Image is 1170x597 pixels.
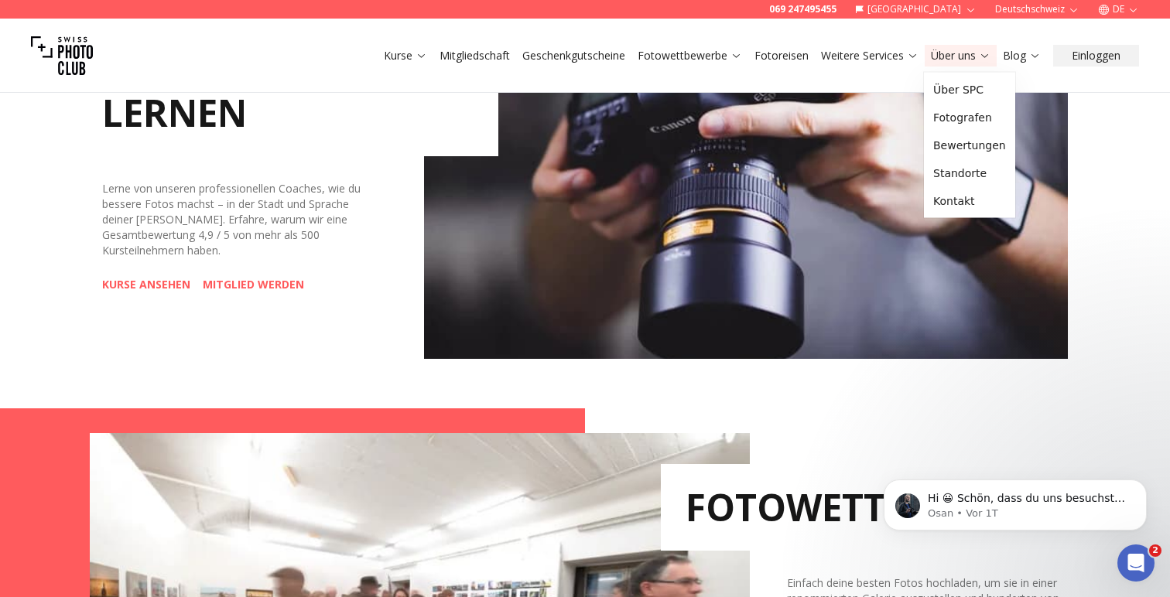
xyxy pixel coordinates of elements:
[821,48,919,63] a: Weitere Services
[516,45,631,67] button: Geschenkgutscheine
[631,45,748,67] button: Fotowettbewerbe
[203,277,304,292] a: MITGLIED WERDEN
[927,159,1012,187] a: Standorte
[378,45,433,67] button: Kurse
[661,464,1080,551] h2: FOTOWETTBEWERBE
[1003,48,1041,63] a: Blog
[638,48,742,63] a: Fotowettbewerbe
[433,45,516,67] button: Mitgliedschaft
[522,48,625,63] a: Geschenkgutscheine
[31,25,93,87] img: Swiss photo club
[102,181,361,258] span: Lerne von unseren professionellen Coaches, wie du bessere Fotos machst – in der Stadt und Sprache...
[927,104,1012,131] a: Fotografen
[102,277,190,292] a: KURSE ANSEHEN
[997,45,1047,67] button: Blog
[102,32,498,156] h2: FOTOGRAFIEREN LERNEN
[440,48,510,63] a: Mitgliedschaft
[931,48,990,63] a: Über uns
[754,48,809,63] a: Fotoreisen
[815,45,925,67] button: Weitere Services
[1149,544,1161,557] span: 2
[927,131,1012,159] a: Bewertungen
[927,76,1012,104] a: Über SPC
[860,447,1170,555] iframe: Intercom notifications Nachricht
[748,45,815,67] button: Fotoreisen
[927,187,1012,215] a: Kontakt
[384,48,427,63] a: Kurse
[925,45,997,67] button: Über uns
[1117,544,1155,582] iframe: Intercom live chat
[424,2,1068,359] img: Learn Photography
[769,3,836,15] a: 069 247495455
[1053,45,1139,67] button: Einloggen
